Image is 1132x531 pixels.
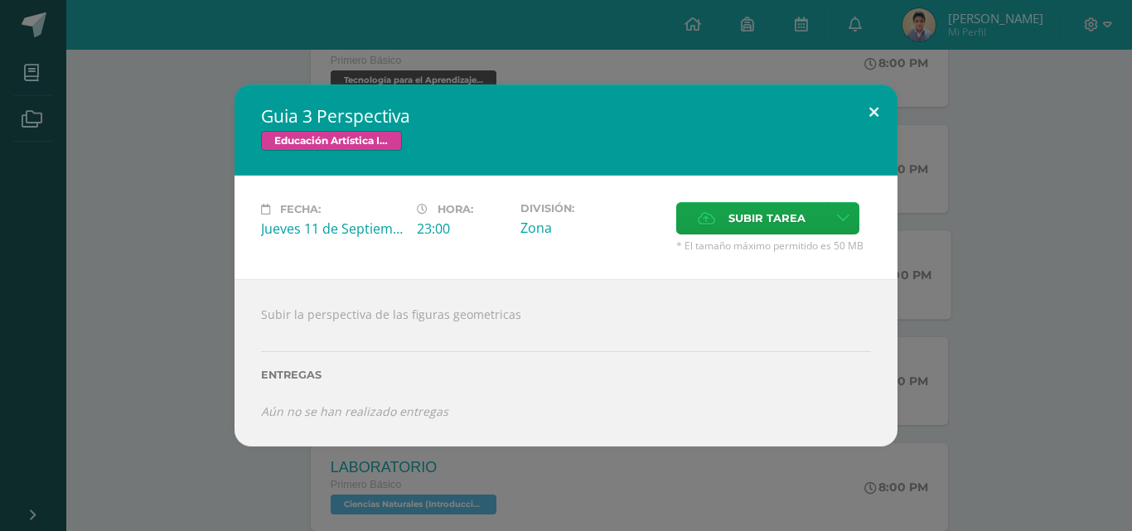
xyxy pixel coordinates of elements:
span: * El tamaño máximo permitido es 50 MB [676,239,871,253]
div: Jueves 11 de Septiembre [261,220,404,238]
span: Hora: [438,203,473,215]
div: Zona [520,219,663,237]
label: Entregas [261,369,871,381]
span: Educación Artística II, Artes Plásticas [261,131,402,151]
span: Fecha: [280,203,321,215]
h2: Guia 3 Perspectiva [261,104,871,128]
button: Close (Esc) [850,84,897,141]
label: División: [520,202,663,215]
i: Aún no se han realizado entregas [261,403,448,419]
div: 23:00 [417,220,507,238]
div: Subir la perspectiva de las figuras geometricas [235,279,897,447]
span: Subir tarea [728,203,805,234]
